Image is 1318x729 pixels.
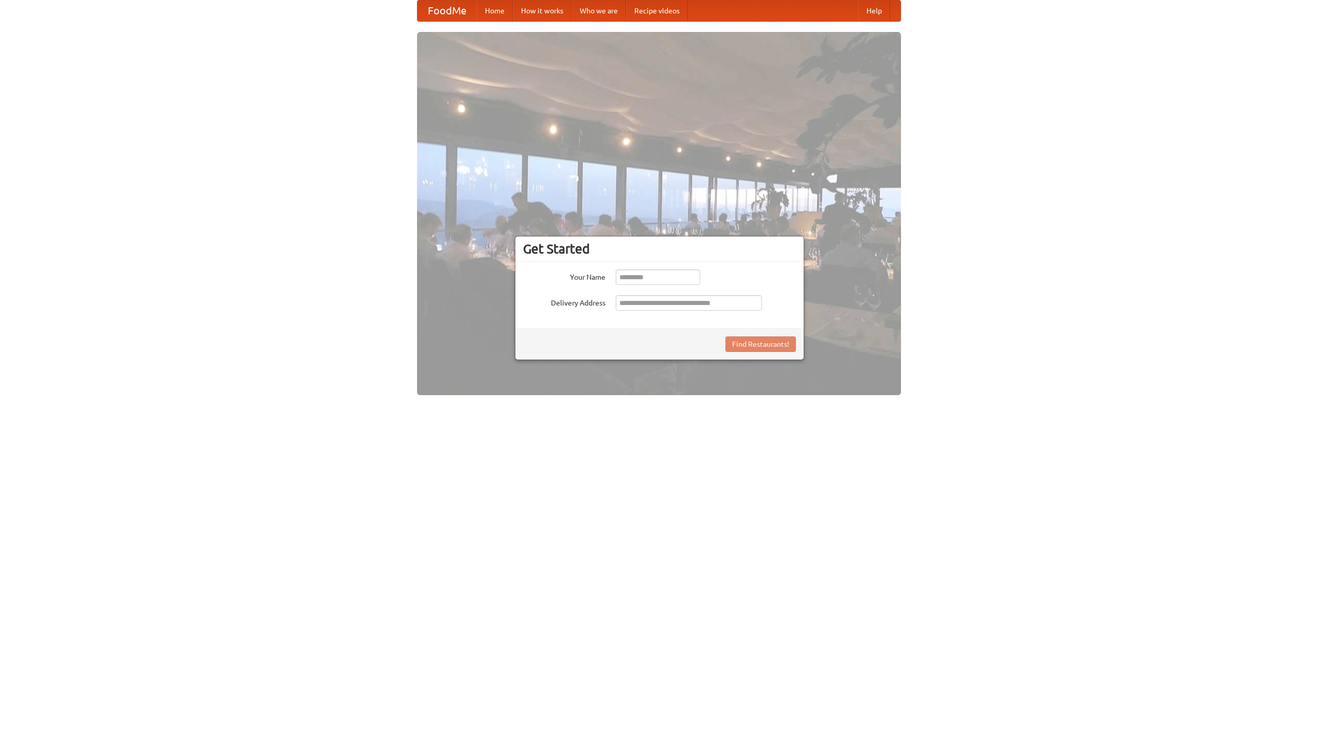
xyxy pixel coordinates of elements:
h3: Get Started [523,241,796,257]
label: Delivery Address [523,295,605,308]
a: Who we are [571,1,626,21]
a: How it works [513,1,571,21]
a: Home [477,1,513,21]
button: Find Restaurants! [725,336,796,352]
a: Recipe videos [626,1,688,21]
a: Help [858,1,890,21]
label: Your Name [523,269,605,282]
a: FoodMe [418,1,477,21]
